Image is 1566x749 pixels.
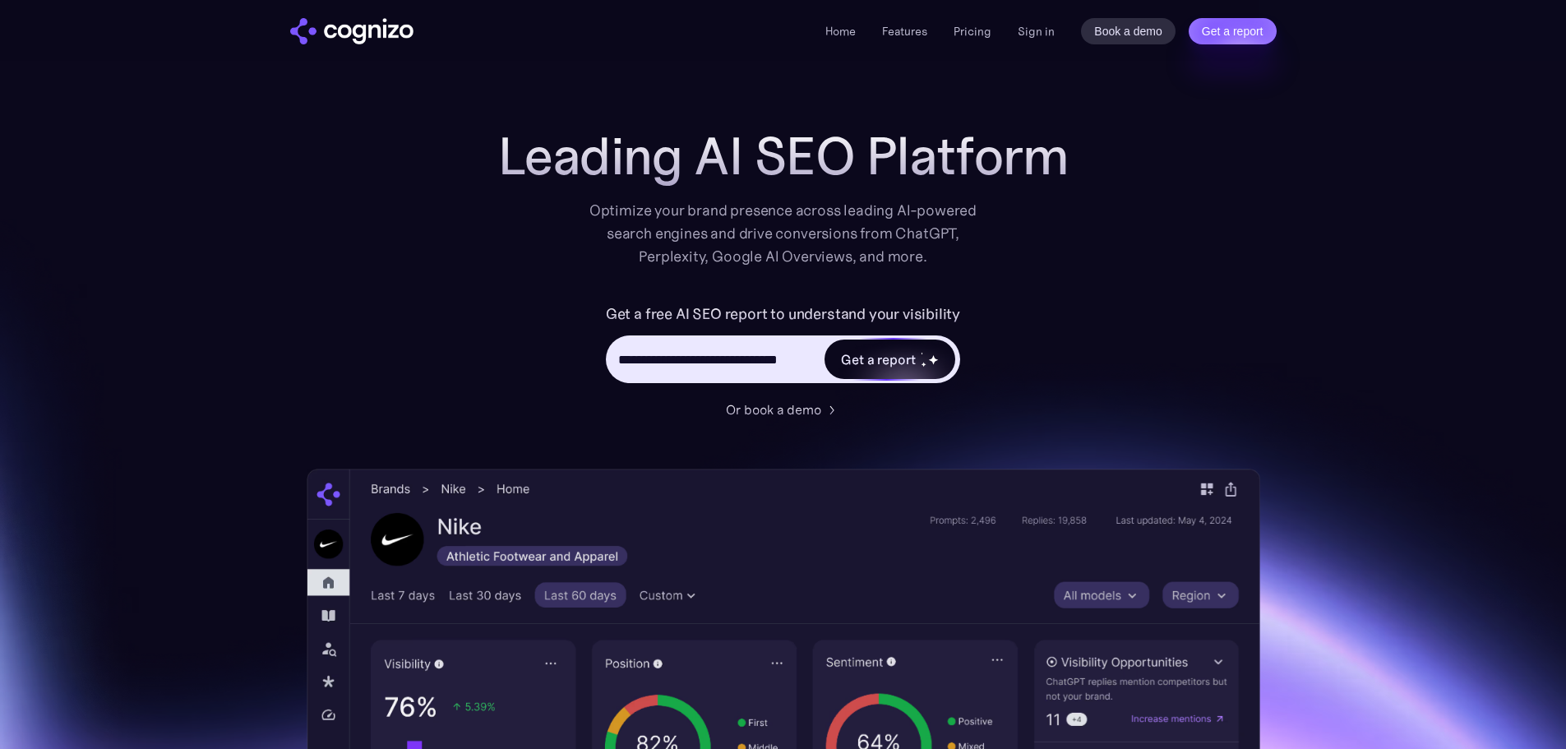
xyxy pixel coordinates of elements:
img: star [921,362,926,368]
a: home [290,18,413,44]
div: Optimize your brand presence across leading AI-powered search engines and drive conversions from ... [581,199,986,268]
a: Home [825,24,856,39]
div: Get a report [841,349,915,369]
label: Get a free AI SEO report to understand your visibility [606,301,960,327]
a: Book a demo [1081,18,1176,44]
h1: Leading AI SEO Platform [498,127,1069,186]
a: Pricing [954,24,991,39]
form: Hero URL Input Form [606,301,960,391]
a: Get a report [1189,18,1277,44]
a: Features [882,24,927,39]
img: star [921,352,923,354]
img: cognizo logo [290,18,413,44]
a: Sign in [1018,21,1055,41]
img: star [928,354,939,365]
div: Or book a demo [726,400,821,419]
a: Get a reportstarstarstar [823,338,956,381]
a: Or book a demo [726,400,841,419]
